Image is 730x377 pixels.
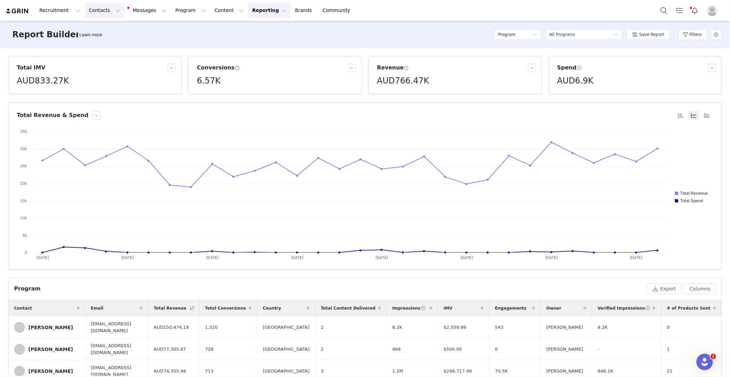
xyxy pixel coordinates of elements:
[91,321,142,334] span: [EMAIL_ADDRESS][DOMAIN_NAME]
[667,305,710,311] span: # of Products Sent
[14,366,80,377] a: [PERSON_NAME]
[680,191,708,196] text: Total Revenue
[197,75,220,87] h5: 6.57K
[598,346,656,353] div: -
[667,346,670,353] span: 1
[672,3,687,18] a: Tasks
[687,3,702,18] button: Notifications
[5,8,29,14] img: grin logo
[28,347,73,352] div: [PERSON_NAME]
[14,322,80,333] a: [PERSON_NAME]
[263,368,310,375] span: [GEOGRAPHIC_DATA]
[598,305,650,311] span: Verified Impressions
[321,305,375,311] span: Total Content Delivered
[392,368,403,375] span: 1.2M
[263,346,310,353] span: [GEOGRAPHIC_DATA]
[630,255,643,260] text: [DATE]
[392,324,402,331] span: 8.2K
[614,32,618,37] i: icon: down
[680,198,703,203] text: Total Spend
[667,324,670,331] span: 0
[321,368,323,375] span: 3
[444,346,462,353] span: $500.00
[291,255,304,260] text: [DATE]
[495,324,503,331] span: 543
[25,250,27,255] text: 0
[20,146,27,151] text: 30k
[210,3,248,18] button: Content
[546,346,583,353] span: [PERSON_NAME]
[377,64,409,72] h3: Revenue
[319,3,358,18] a: Community
[444,324,466,331] span: $2,559.98
[20,198,27,203] text: 15k
[546,368,583,375] span: [PERSON_NAME]
[91,342,142,356] span: [EMAIL_ADDRESS][DOMAIN_NAME]
[205,368,214,375] span: 713
[377,75,429,87] h5: AUD766.47K
[85,3,124,18] button: Contacts
[263,305,281,311] span: Country
[557,64,582,72] h3: Spend
[12,28,80,41] h3: Report Builder
[197,64,240,72] h3: Conversions
[17,75,69,87] h5: AUD833.27K
[710,354,716,359] span: 1
[549,29,575,40] div: All Programs
[392,305,425,311] span: Impressions
[23,233,27,238] text: 5k
[206,255,219,260] text: [DATE]
[17,64,46,72] h3: Total IMV
[656,3,671,18] button: Search
[460,255,473,260] text: [DATE]
[678,29,707,40] button: Filters
[20,216,27,220] text: 10k
[667,368,673,375] span: 21
[375,255,388,260] text: [DATE]
[321,324,323,331] span: 2
[205,346,214,353] span: 728
[205,305,246,311] span: Total Conversions
[20,181,27,186] text: 20k
[291,3,318,18] a: Brands
[28,325,73,330] div: [PERSON_NAME]
[546,324,583,331] span: [PERSON_NAME]
[248,3,291,18] button: Reporting
[495,305,526,311] span: Engagements
[444,305,452,311] span: IMV
[36,255,49,260] text: [DATE]
[626,29,670,40] button: Save Report
[392,346,401,353] span: 488
[125,3,171,18] button: Messages
[35,3,85,18] button: Recruitment
[646,283,681,294] button: Export
[498,29,515,40] h5: Program
[154,368,186,375] span: AUD74,355.98
[78,31,103,38] div: Tooltip anchor
[14,305,32,311] span: Contact
[444,368,472,375] span: $248,717.48
[533,32,537,37] i: icon: down
[545,255,558,260] text: [DATE]
[171,3,210,18] button: Program
[707,5,718,16] img: placeholder-profile.jpg
[495,346,498,353] span: 0
[205,324,218,331] span: 1,320
[28,368,73,374] div: [PERSON_NAME]
[703,5,725,16] button: Profile
[321,346,323,353] span: 2
[495,368,508,375] span: 70.5K
[17,111,88,119] h3: Total Revenue & Spend
[14,285,40,293] div: Program
[696,354,713,370] iframe: Intercom live chat
[154,305,187,311] span: Total Revenue
[546,305,561,311] span: Owner
[598,324,656,331] div: 8.2K
[684,283,716,294] button: Columns
[91,305,103,311] span: Email
[263,324,310,331] span: [GEOGRAPHIC_DATA]
[121,255,134,260] text: [DATE]
[20,129,27,134] text: 35k
[154,324,189,331] span: AUD150,474.18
